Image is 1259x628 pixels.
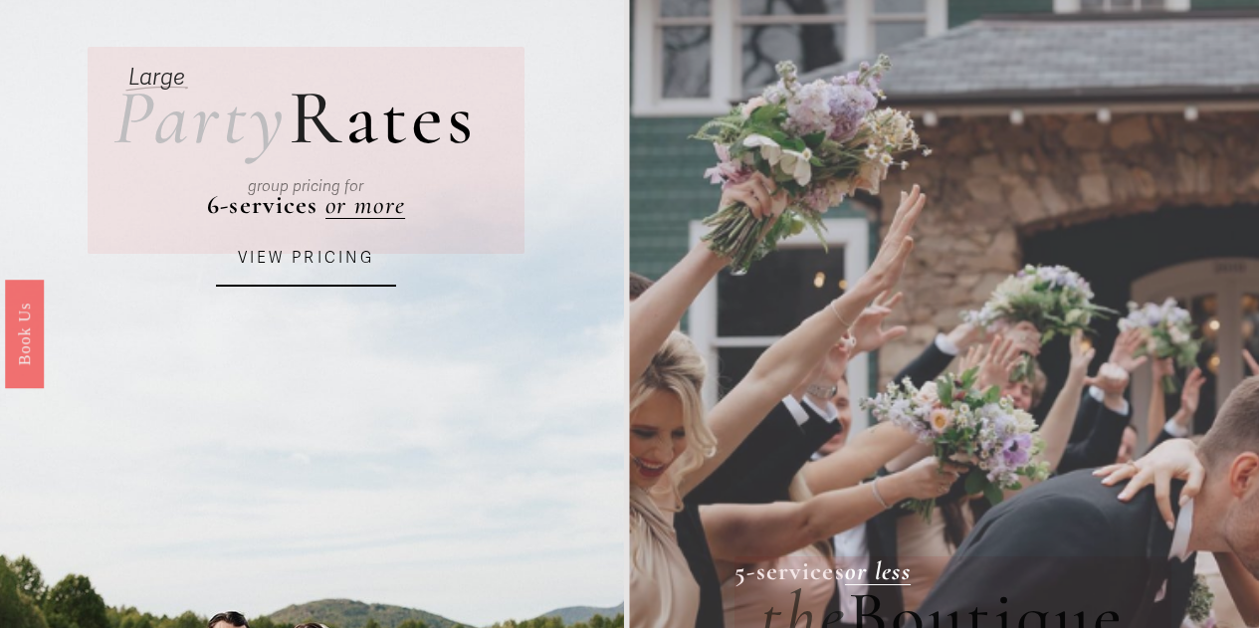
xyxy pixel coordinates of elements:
em: group pricing for [248,177,363,195]
em: Large [128,63,185,92]
strong: 5-services [734,555,845,586]
span: R [289,71,345,164]
a: or less [845,555,911,586]
a: VIEW PRICING [216,232,396,287]
em: Party [113,71,288,164]
a: Book Us [5,279,44,387]
h2: ates [113,80,477,157]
